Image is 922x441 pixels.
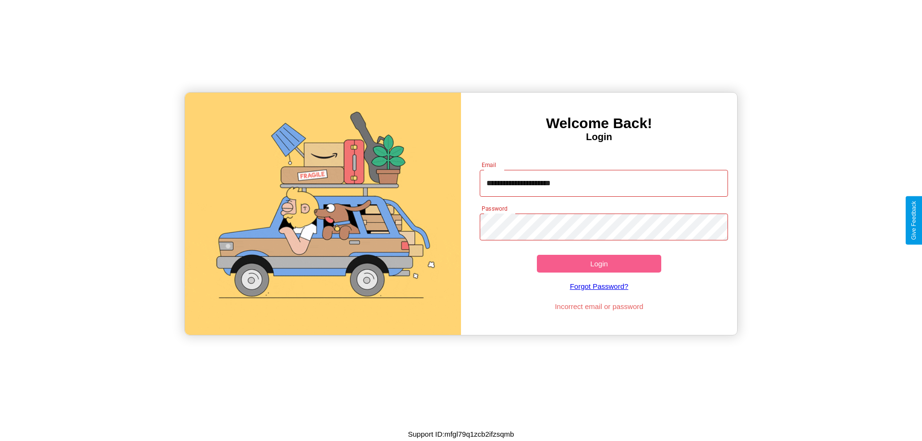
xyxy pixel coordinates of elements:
button: Login [537,255,661,273]
a: Forgot Password? [475,273,724,300]
label: Email [482,161,497,169]
img: gif [185,93,461,335]
p: Support ID: mfgl79q1zcb2ifzsqmb [408,428,514,441]
p: Incorrect email or password [475,300,724,313]
label: Password [482,204,507,213]
h3: Welcome Back! [461,115,737,131]
div: Give Feedback [910,201,917,240]
h4: Login [461,131,737,143]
